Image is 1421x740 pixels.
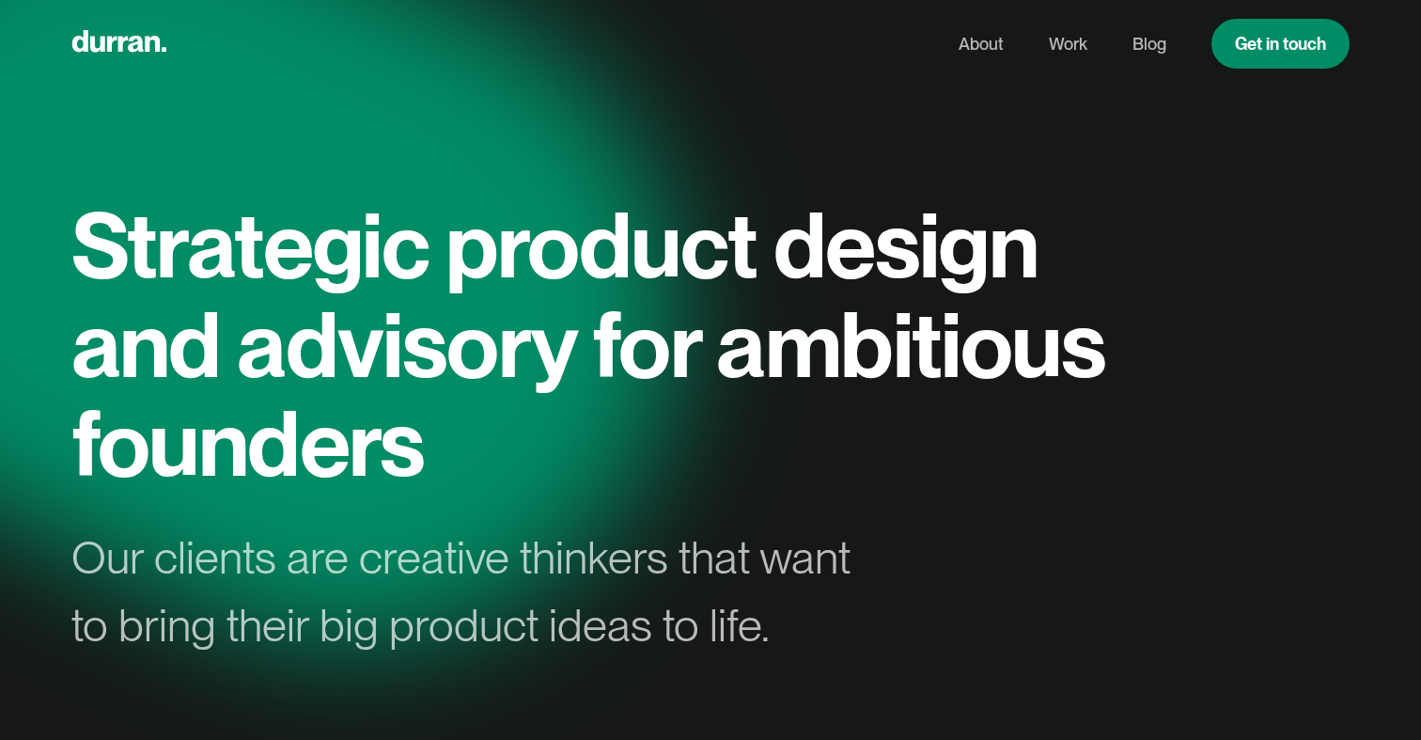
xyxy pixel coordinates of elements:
a: Work [1049,26,1087,62]
a: Get in touch [1211,19,1350,69]
a: About [959,26,1004,62]
h1: Strategic product design and advisory for ambitious founders [71,196,1124,494]
a: Blog [1132,26,1166,62]
a: home [71,25,166,62]
div: Our clients are creative thinkers that want to bring their big product ideas to life. [71,524,883,659]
